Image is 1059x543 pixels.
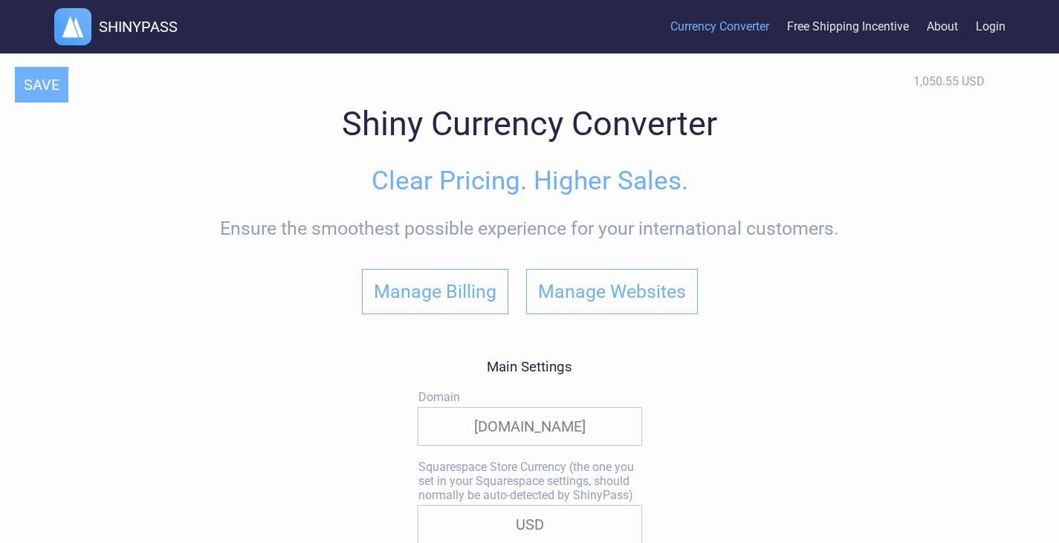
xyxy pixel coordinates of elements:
a: Currency Converter [670,4,769,50]
button: Manage Websites [526,269,698,314]
button: Manage Billing [362,269,508,314]
h1: Shiny Currency Converter [106,104,953,143]
h3: Main Settings [418,359,641,375]
button: SAVE [15,67,68,103]
h2: Clear Pricing. Higher Sales. [106,166,953,196]
div: Ensure the smoothest possible experience for your international customers. [106,218,953,239]
label: Domain [418,390,641,404]
div: 1,050.55 USD [913,74,985,88]
a: Free Shipping Incentive [787,4,909,50]
a: About [927,4,958,50]
a: Login [976,4,1005,50]
img: logo.webp [54,8,91,45]
label: Squarespace Store Currency (the one you set in your Squarespace settings, should normally be auto... [418,460,641,502]
h1: SHINYPASS [99,18,178,36]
